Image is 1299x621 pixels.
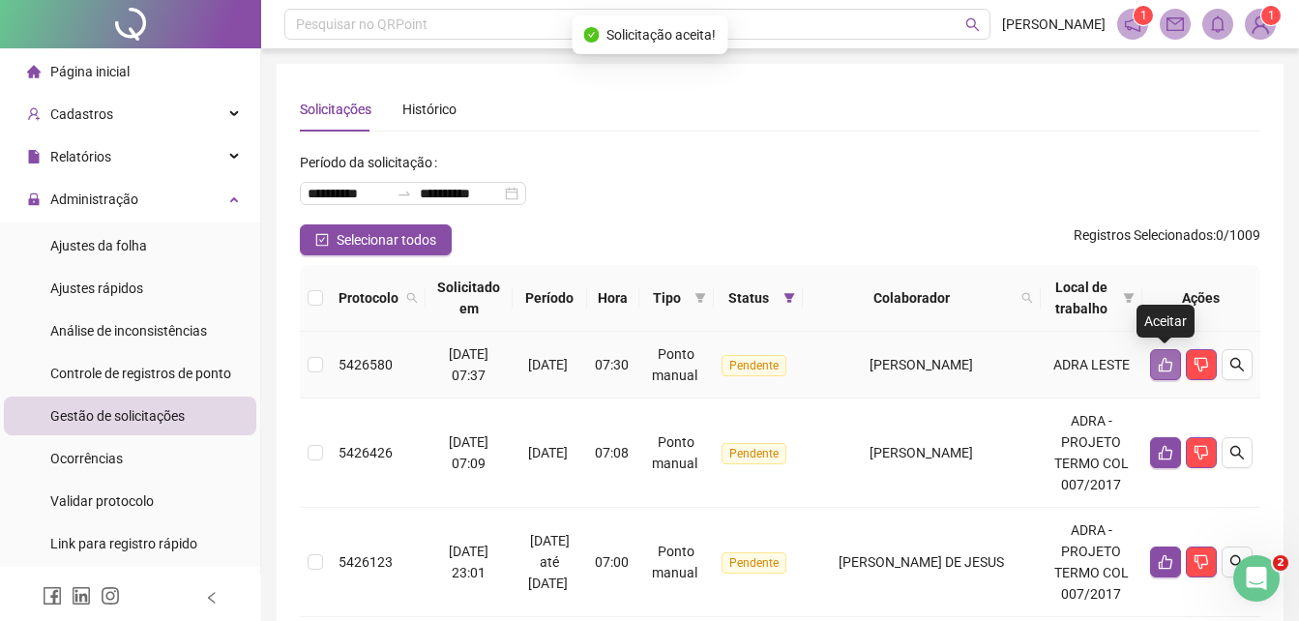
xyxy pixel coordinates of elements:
[1209,15,1226,33] span: bell
[50,536,197,551] span: Link para registro rápido
[1158,357,1173,372] span: like
[1041,332,1142,399] td: ADRA LESTE
[1268,9,1275,22] span: 1
[1018,283,1037,312] span: search
[528,445,568,460] span: [DATE]
[27,107,41,121] span: user-add
[1119,273,1138,323] span: filter
[1233,555,1280,602] iframe: Intercom live chat
[722,287,776,309] span: Status
[783,292,795,304] span: filter
[50,238,147,253] span: Ajustes da folha
[50,149,111,164] span: Relatórios
[300,99,371,120] div: Solicitações
[406,292,418,304] span: search
[449,434,488,471] span: [DATE] 07:09
[652,544,697,580] span: Ponto manual
[1021,292,1033,304] span: search
[50,366,231,381] span: Controle de registros de ponto
[694,292,706,304] span: filter
[870,445,973,460] span: [PERSON_NAME]
[397,186,412,201] span: swap-right
[528,357,568,372] span: [DATE]
[1229,357,1245,372] span: search
[722,552,786,574] span: Pendente
[652,434,697,471] span: Ponto manual
[43,586,62,606] span: facebook
[1229,554,1245,570] span: search
[50,451,123,466] span: Ocorrências
[691,283,710,312] span: filter
[339,554,393,570] span: 5426123
[27,150,41,163] span: file
[1229,445,1245,460] span: search
[1123,292,1135,304] span: filter
[839,554,1004,570] span: [PERSON_NAME] DE JESUS
[595,357,629,372] span: 07:30
[50,493,154,509] span: Validar protocolo
[1261,6,1281,25] sup: Atualize o seu contato no menu Meus Dados
[587,265,639,332] th: Hora
[1074,227,1213,243] span: Registros Selecionados
[300,147,445,178] label: Período da solicitação
[1134,6,1153,25] sup: 1
[339,357,393,372] span: 5426580
[722,443,786,464] span: Pendente
[583,27,599,43] span: check-circle
[1048,277,1115,319] span: Local de trabalho
[27,192,41,206] span: lock
[50,281,143,296] span: Ajustes rápidos
[1124,15,1141,33] span: notification
[647,287,687,309] span: Tipo
[1246,10,1275,39] img: 86882
[1041,399,1142,508] td: ADRA - PROJETO TERMO COL 007/2017
[1158,554,1173,570] span: like
[50,192,138,207] span: Administração
[300,224,452,255] button: Selecionar todos
[780,283,799,312] span: filter
[1158,445,1173,460] span: like
[722,355,786,376] span: Pendente
[402,283,422,312] span: search
[1041,508,1142,617] td: ADRA - PROJETO TERMO COL 007/2017
[1194,357,1209,372] span: dislike
[205,591,219,605] span: left
[1140,9,1147,22] span: 1
[1166,15,1184,33] span: mail
[870,357,973,372] span: [PERSON_NAME]
[606,24,716,45] span: Solicitação aceita!
[315,233,329,247] span: check-square
[50,408,185,424] span: Gestão de solicitações
[101,586,120,606] span: instagram
[1273,555,1288,571] span: 2
[50,323,207,339] span: Análise de inconsistências
[449,544,488,580] span: [DATE] 23:01
[426,265,513,332] th: Solicitado em
[1194,445,1209,460] span: dislike
[1194,554,1209,570] span: dislike
[811,287,1014,309] span: Colaborador
[595,445,629,460] span: 07:08
[1150,287,1253,309] div: Ações
[339,445,393,460] span: 5426426
[72,586,91,606] span: linkedin
[449,346,488,383] span: [DATE] 07:37
[595,554,629,570] span: 07:00
[27,65,41,78] span: home
[402,99,457,120] div: Histórico
[513,265,587,332] th: Período
[1002,14,1106,35] span: [PERSON_NAME]
[965,17,980,32] span: search
[337,229,436,251] span: Selecionar todos
[50,106,113,122] span: Cadastros
[50,64,130,79] span: Página inicial
[339,287,399,309] span: Protocolo
[397,186,412,201] span: to
[1137,305,1195,338] div: Aceitar
[528,533,570,591] span: [DATE] até [DATE]
[1074,224,1260,255] span: : 0 / 1009
[652,346,697,383] span: Ponto manual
